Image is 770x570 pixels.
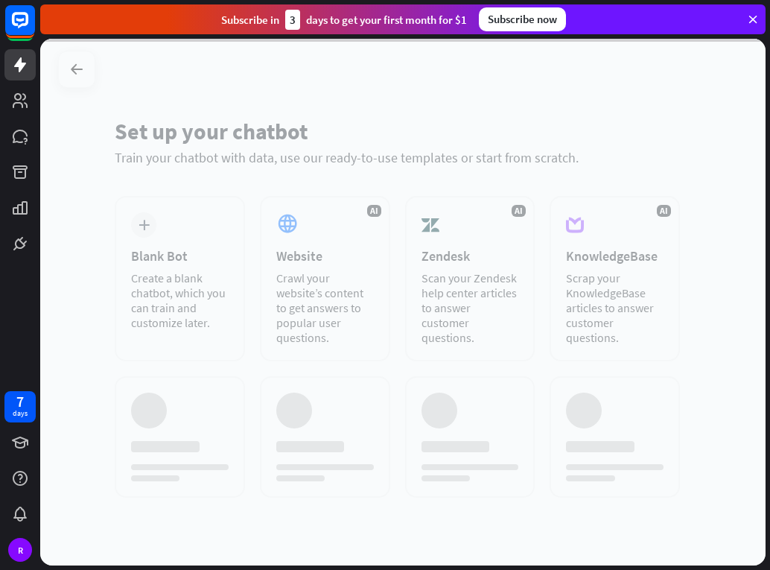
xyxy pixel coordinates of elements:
[8,538,32,562] div: R
[13,408,28,419] div: days
[479,7,566,31] div: Subscribe now
[16,395,24,408] div: 7
[221,10,467,30] div: Subscribe in days to get your first month for $1
[4,391,36,422] a: 7 days
[285,10,300,30] div: 3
